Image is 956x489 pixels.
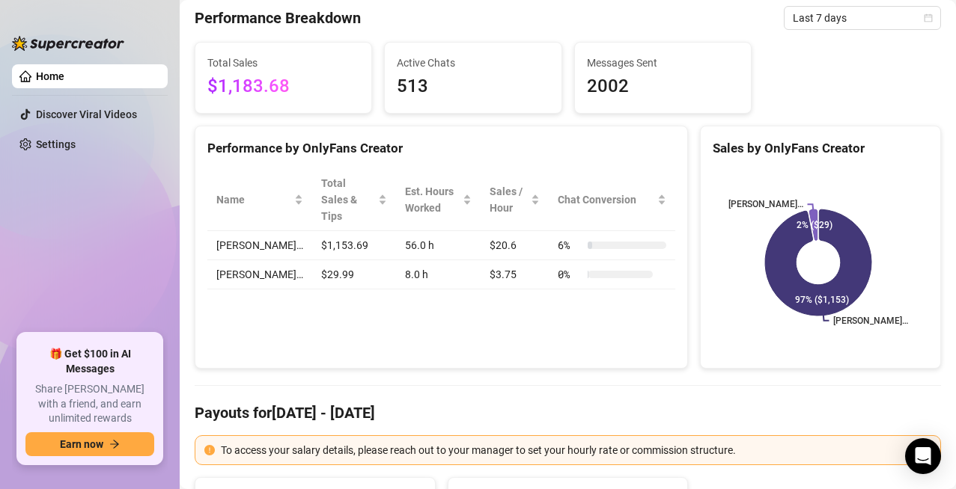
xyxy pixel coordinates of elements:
th: Total Sales & Tips [312,169,396,231]
span: Share [PERSON_NAME] with a friend, and earn unlimited rewards [25,382,154,426]
button: Earn nowarrow-right [25,432,154,456]
td: $29.99 [312,260,396,289]
span: 🎁 Get $100 in AI Messages [25,347,154,376]
th: Sales / Hour [481,169,549,231]
span: Messages Sent [587,55,739,71]
span: Name [216,191,291,208]
td: $20.6 [481,231,549,260]
span: Total Sales & Tips [321,175,375,224]
td: [PERSON_NAME]… [207,260,312,289]
span: 513 [397,73,549,101]
span: 2002 [587,73,739,101]
td: [PERSON_NAME]… [207,231,312,260]
span: arrow-right [109,439,120,449]
a: Settings [36,138,76,150]
span: exclamation-circle [204,445,215,455]
text: [PERSON_NAME]… [728,200,803,210]
span: Earn now [60,438,103,450]
h4: Payouts for [DATE] - [DATE] [195,402,941,423]
a: Home [36,70,64,82]
th: Chat Conversion [549,169,675,231]
span: 0 % [558,266,582,283]
h4: Performance Breakdown [195,7,361,28]
span: Active Chats [397,55,549,71]
td: $1,153.69 [312,231,396,260]
span: Chat Conversion [558,191,654,208]
td: 8.0 h [396,260,481,289]
div: To access your salary details, please reach out to your manager to set your hourly rate or commis... [221,442,931,458]
span: calendar [924,13,933,22]
div: Sales by OnlyFans Creator [713,138,928,159]
div: Performance by OnlyFans Creator [207,138,675,159]
span: Last 7 days [793,7,932,29]
img: logo-BBDzfeDw.svg [12,36,124,51]
th: Name [207,169,312,231]
div: Open Intercom Messenger [905,438,941,474]
a: Discover Viral Videos [36,108,137,120]
td: 56.0 h [396,231,481,260]
span: $1,183.68 [207,73,359,101]
span: Total Sales [207,55,359,71]
text: [PERSON_NAME]… [834,316,909,326]
div: Est. Hours Worked [405,183,460,216]
span: 6 % [558,237,582,253]
td: $3.75 [481,260,549,289]
span: Sales / Hour [490,183,528,216]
